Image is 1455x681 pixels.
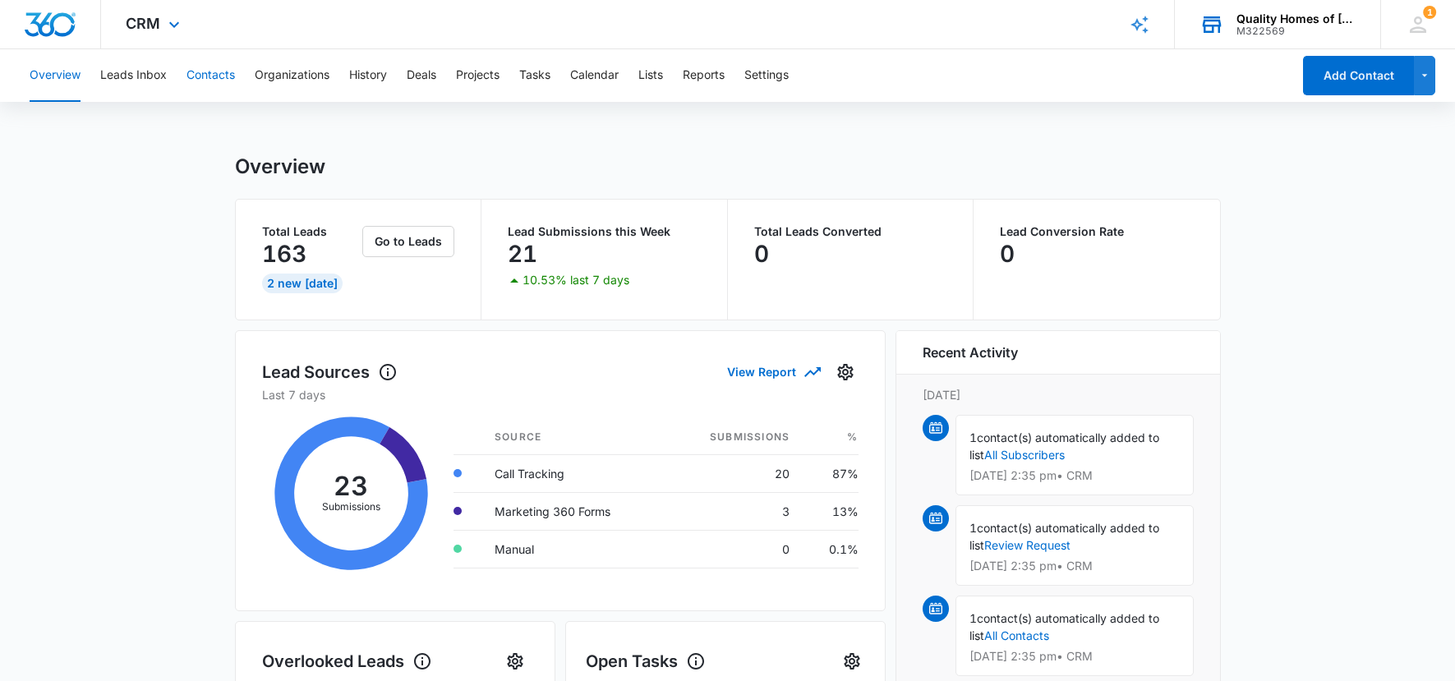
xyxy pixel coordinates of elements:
[481,492,665,530] td: Marketing 360 Forms
[262,241,306,267] p: 163
[523,274,629,286] p: 10.53% last 7 days
[984,538,1071,552] a: Review Request
[30,49,81,102] button: Overview
[262,649,432,674] h1: Overlooked Leads
[969,430,977,444] span: 1
[1236,12,1356,25] div: account name
[100,49,167,102] button: Leads Inbox
[969,651,1180,662] p: [DATE] 2:35 pm • CRM
[586,649,706,674] h1: Open Tasks
[481,530,665,568] td: Manual
[262,226,360,237] p: Total Leads
[665,420,803,455] th: Submissions
[255,49,329,102] button: Organizations
[803,492,858,530] td: 13%
[984,448,1065,462] a: All Subscribers
[969,560,1180,572] p: [DATE] 2:35 pm • CRM
[727,357,819,386] button: View Report
[969,521,977,535] span: 1
[407,49,436,102] button: Deals
[803,420,858,455] th: %
[969,611,1159,642] span: contact(s) automatically added to list
[744,49,789,102] button: Settings
[570,49,619,102] button: Calendar
[969,470,1180,481] p: [DATE] 2:35 pm • CRM
[1303,56,1414,95] button: Add Contact
[362,234,454,248] a: Go to Leads
[1236,25,1356,37] div: account id
[1423,6,1436,19] span: 1
[923,343,1018,362] h6: Recent Activity
[235,154,325,179] h1: Overview
[349,49,387,102] button: History
[126,15,160,32] span: CRM
[754,226,947,237] p: Total Leads Converted
[803,530,858,568] td: 0.1%
[519,49,550,102] button: Tasks
[665,530,803,568] td: 0
[262,360,398,384] h1: Lead Sources
[186,49,235,102] button: Contacts
[1000,226,1194,237] p: Lead Conversion Rate
[683,49,725,102] button: Reports
[481,420,665,455] th: Source
[754,241,769,267] p: 0
[839,648,865,674] button: Settings
[984,628,1049,642] a: All Contacts
[456,49,500,102] button: Projects
[1423,6,1436,19] div: notifications count
[923,386,1194,403] p: [DATE]
[832,359,859,385] button: Settings
[262,386,859,403] p: Last 7 days
[508,226,701,237] p: Lead Submissions this Week
[362,226,454,257] button: Go to Leads
[665,454,803,492] td: 20
[262,274,343,293] div: 2 New [DATE]
[502,648,528,674] button: Settings
[1000,241,1015,267] p: 0
[969,521,1159,552] span: contact(s) automatically added to list
[969,430,1159,462] span: contact(s) automatically added to list
[481,454,665,492] td: Call Tracking
[508,241,537,267] p: 21
[803,454,858,492] td: 87%
[969,611,977,625] span: 1
[665,492,803,530] td: 3
[638,49,663,102] button: Lists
